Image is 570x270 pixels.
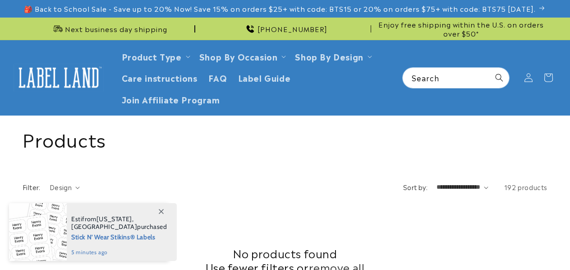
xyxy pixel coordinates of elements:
span: [GEOGRAPHIC_DATA] [71,223,137,231]
span: Design [50,182,72,191]
a: Join Affiliate Program [116,88,225,110]
a: Label Guide [233,67,296,88]
div: Announcement [375,18,547,40]
a: Care instructions [116,67,203,88]
summary: Shop By Design [290,46,375,67]
h2: Filter: [23,182,41,192]
span: from , purchased [71,215,167,231]
div: Announcement [199,18,372,40]
span: Label Guide [238,72,291,83]
span: [US_STATE] [97,215,132,223]
span: [PHONE_NUMBER] [257,24,327,33]
a: FAQ [203,67,233,88]
label: Sort by: [403,182,427,191]
span: Esti [71,215,82,223]
a: Product Type [122,50,182,62]
span: 🎒 Back to School Sale - Save up to 20% Now! Save 15% on orders $25+ with code: BTS15 or 20% on or... [24,4,536,13]
div: Announcement [23,18,195,40]
span: FAQ [208,72,227,83]
span: Next business day shipping [65,24,167,33]
a: Label Land [10,60,107,95]
img: Label Land [14,64,104,92]
summary: Design (0 selected) [50,182,80,192]
button: Search [489,68,509,88]
a: Shop By Design [295,50,363,62]
summary: Product Type [116,46,194,67]
h1: Products [23,127,547,150]
span: Care instructions [122,72,198,83]
span: Join Affiliate Program [122,94,220,104]
span: 192 products [504,182,547,191]
span: Shop By Occasion [199,51,278,61]
summary: Shop By Occasion [194,46,290,67]
span: Enjoy free shipping within the U.S. on orders over $50* [375,20,547,37]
